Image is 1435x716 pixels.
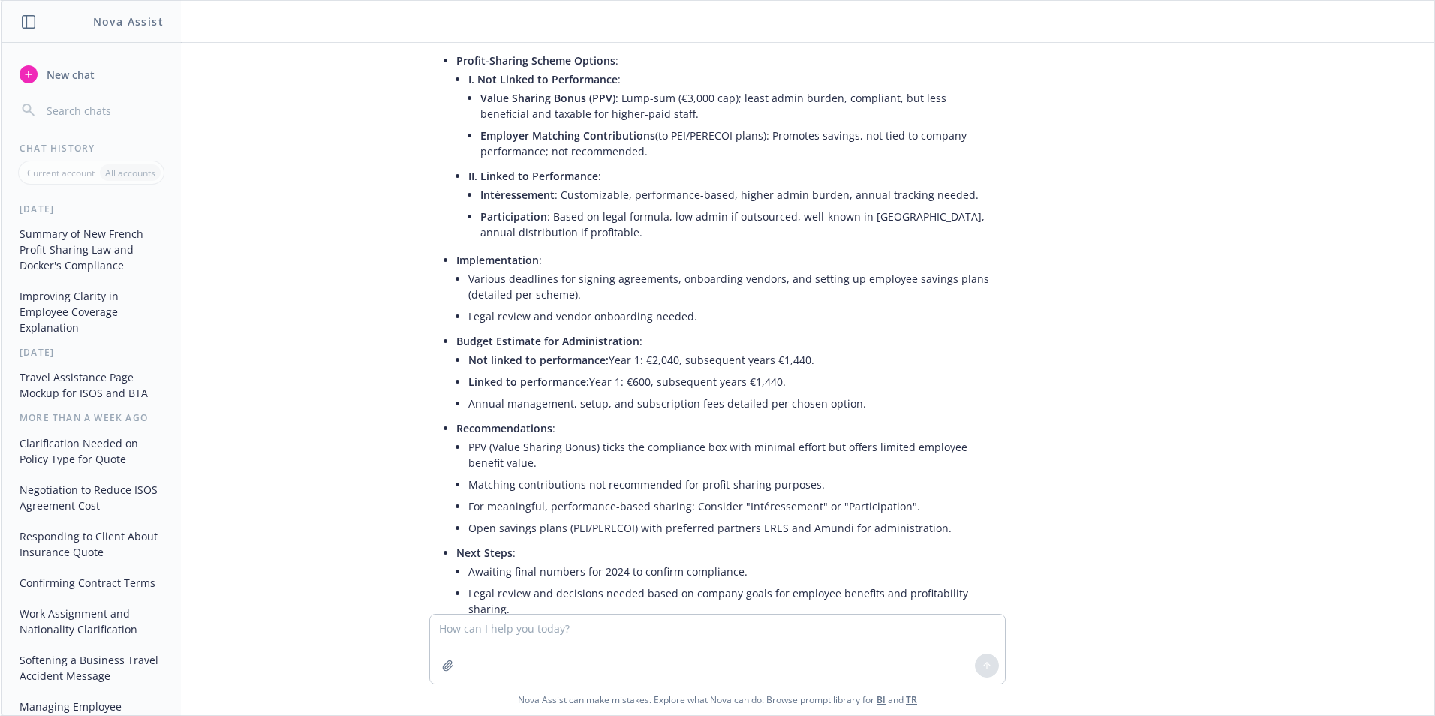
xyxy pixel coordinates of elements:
span: Profit-Sharing Scheme Options [456,53,615,68]
button: Travel Assistance Page Mockup for ISOS and BTA [14,365,169,405]
button: New chat [14,61,169,88]
button: Improving Clarity in Employee Coverage Explanation [14,284,169,340]
span: I. Not Linked to Performance [468,72,618,86]
button: Work Assignment and Nationality Clarification [14,601,169,642]
span: Participation [480,209,547,224]
span: Implementation [456,253,539,267]
a: TR [906,693,917,706]
div: [DATE] [2,346,181,359]
div: Chat History [2,142,181,155]
li: (to PEI/PERECOI plans): Promotes savings, not tied to company performance; not recommended. [480,125,991,162]
button: Negotiation to Reduce ISOS Agreement Cost [14,477,169,518]
button: Softening a Business Travel Accident Message [14,648,169,688]
p: : [456,420,991,436]
p: All accounts [105,167,155,179]
p: : [468,168,991,184]
span: Nova Assist can make mistakes. Explore what Nova can do: Browse prompt library for and [7,684,1428,715]
span: Recommendations [456,421,552,435]
li: : Lump-sum (€3,000 cap); least admin burden, compliant, but less beneficial and taxable for highe... [480,87,991,125]
input: Search chats [44,100,163,121]
span: Not linked to performance: [468,353,609,367]
li: For meaningful, performance-based sharing: Consider "Intéressement" or "Participation". [468,495,991,517]
li: Legal review and decisions needed based on company goals for employee benefits and profitability ... [468,582,991,620]
li: Annual management, setup, and subscription fees detailed per chosen option. [468,393,991,414]
button: Responding to Client About Insurance Quote [14,524,169,564]
li: Open savings plans (PEI/PERECOI) with preferred partners ERES and Amundi for administration. [468,517,991,539]
button: Confirming Contract Terms [14,570,169,595]
p: : [456,545,991,561]
h1: Nova Assist [93,14,164,29]
div: More than a week ago [2,411,181,424]
button: Clarification Needed on Policy Type for Quote [14,431,169,471]
li: Year 1: €2,040, subsequent years €1,440. [468,349,991,371]
span: New chat [44,67,95,83]
span: Intéressement [480,188,555,202]
li: Legal review and vendor onboarding needed. [468,305,991,327]
span: II. Linked to Performance [468,169,598,183]
li: Various deadlines for signing agreements, onboarding vendors, and setting up employee savings pla... [468,268,991,305]
p: : [468,71,991,87]
span: Employer Matching Contributions [480,128,655,143]
span: Value Sharing Bonus (PPV) [480,91,615,105]
li: : Based on legal formula, low admin if outsourced, well-known in [GEOGRAPHIC_DATA], annual distri... [480,206,991,243]
span: Budget Estimate for Administration [456,334,639,348]
li: Year 1: €600, subsequent years €1,440. [468,371,991,393]
p: : [456,333,991,349]
li: Awaiting final numbers for 2024 to confirm compliance. [468,561,991,582]
li: : Customizable, performance-based, higher admin burden, annual tracking needed. [480,184,991,206]
div: [DATE] [2,203,181,215]
p: : [456,53,991,68]
a: BI [877,693,886,706]
li: Matching contributions not recommended for profit-sharing purposes. [468,474,991,495]
p: Current account [27,167,95,179]
button: Summary of New French Profit-Sharing Law and Docker's Compliance [14,221,169,278]
li: PPV (Value Sharing Bonus) ticks the compliance box with minimal effort but offers limited employe... [468,436,991,474]
span: Linked to performance: [468,375,589,389]
span: Next Steps [456,546,513,560]
p: : [456,252,991,268]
